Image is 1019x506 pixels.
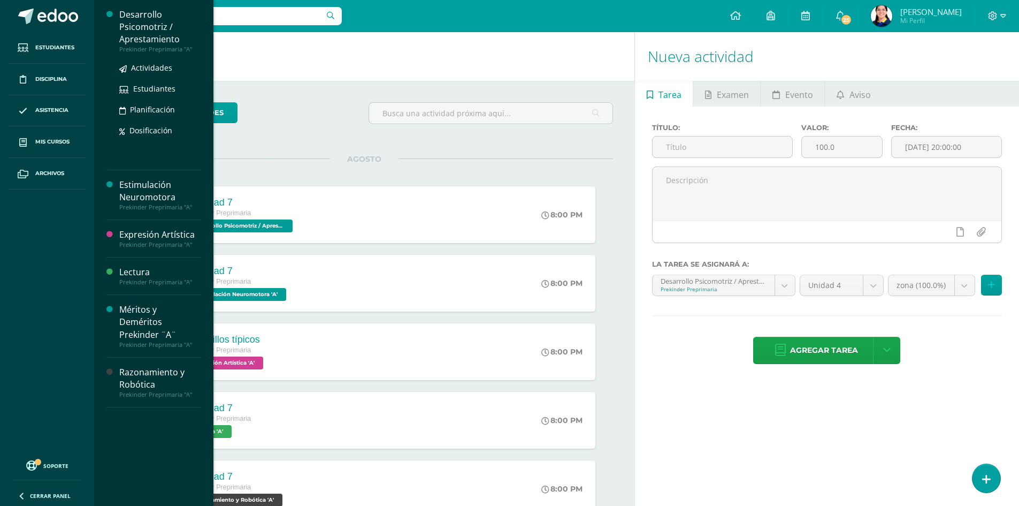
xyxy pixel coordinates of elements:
a: LecturaPrekinder Preprimaria "A" [119,266,201,286]
div: 8:00 PM [541,416,583,425]
label: Título: [652,124,793,132]
h1: Nueva actividad [648,32,1006,81]
div: Lectura [119,266,201,278]
div: Prekinder Preprimaria [661,285,767,293]
div: 8:00 PM [541,278,583,288]
span: AGOSTO [330,154,399,164]
span: Examen [717,82,749,108]
span: Desarrollo Psicomotriz / Aprestamiento 'A' [186,220,293,232]
div: Prekinder Preprimaria "A" [119,391,201,398]
a: Actividades [119,62,201,74]
span: Prekinder Preprimaria [186,415,251,422]
span: [PERSON_NAME] [900,6,962,17]
a: Estimulación NeuromotoraPrekinder Preprimaria "A" [119,179,201,211]
a: Expresión ArtísticaPrekinder Preprimaria "A" [119,229,201,248]
span: Estimulación Neuromotora 'A' [186,288,286,301]
span: Tarea [658,82,681,108]
div: Prekinder Preprimaria "A" [119,46,201,53]
span: Archivos [35,169,64,178]
span: Soporte [43,462,68,470]
div: 8:00 PM [541,210,583,220]
div: Desarrollo Psicomotriz / Aprestamiento 'A' [661,275,767,285]
span: Asistencia [35,106,68,115]
span: Mis cursos [35,138,70,146]
a: Dosificación [119,124,201,137]
input: Título [653,137,792,157]
input: Fecha de entrega [892,137,1001,157]
span: Dosificación [129,125,172,135]
a: Desarrollo Psicomotriz / Aprestamiento 'A'Prekinder Preprimaria [653,275,795,296]
label: La tarea se asignará a: [652,260,1002,268]
span: Mi Perfil [900,16,962,25]
a: Examen [693,81,760,107]
a: Soporte [13,458,81,472]
input: Busca una actividad próxima aquí... [369,103,612,124]
span: Unidad 4 [808,275,855,296]
span: Prekinder Preprimaria [186,209,251,217]
a: Unidad 4 [800,275,884,296]
a: Méritos y Deméritos Prekinder ¨A¨Prekinder Preprimaria "A" [119,304,201,348]
div: Razonamiento y Robótica [119,366,201,391]
a: Disciplina [9,64,86,95]
div: Actividad 7 [186,471,285,482]
input: Busca un usuario... [101,7,342,25]
a: Razonamiento y RobóticaPrekinder Preprimaria "A" [119,366,201,398]
div: Méritos y Deméritos Prekinder ¨A¨ [119,304,201,341]
a: Archivos [9,158,86,190]
span: Estudiantes [133,84,175,94]
div: 8:00 PM [541,347,583,357]
div: Prekinder Preprimaria "A" [119,241,201,248]
div: Expresión Artística [119,229,201,241]
img: b0219f99b087253a616db8727da7ee3f.png [871,5,892,27]
span: Evento [785,82,813,108]
span: Disciplina [35,75,67,84]
span: Planificación [130,104,175,115]
div: Estimulación Neuromotora [119,179,201,203]
span: Agregar tarea [790,337,858,364]
span: 25 [840,14,852,26]
h1: Actividades [107,32,622,81]
a: Mis cursos [9,126,86,158]
div: Desarrollo Psicomotriz / Aprestamiento [119,9,201,46]
span: Actividades [131,63,172,73]
span: zona (100.0%) [897,275,946,296]
input: Puntos máximos [802,137,882,157]
span: Prekinder Preprimaria [186,484,251,491]
a: zona (100.0%) [888,275,975,296]
div: 7. Platillos típicos [186,334,266,345]
span: Cerrar panel [30,492,71,500]
a: Desarrollo Psicomotriz / AprestamientoPrekinder Preprimaria "A" [119,9,201,53]
a: Tarea [635,81,693,107]
div: Prekinder Preprimaria "A" [119,278,201,286]
div: Actividad 7 [186,403,251,414]
span: Estudiantes [35,43,74,52]
a: Estudiantes [119,82,201,95]
div: 8:00 PM [541,484,583,494]
span: Expresión Artística 'A' [186,357,263,369]
div: Actividad 7 [186,197,295,208]
span: Aviso [849,82,871,108]
span: Prekinder Preprimaria [186,346,251,354]
div: Prekinder Preprimaria "A" [119,203,201,211]
a: Asistencia [9,95,86,127]
span: Prekinder Preprimaria [186,278,251,285]
label: Fecha: [891,124,1002,132]
a: Planificación [119,103,201,116]
div: Prekinder Preprimaria "A" [119,341,201,349]
div: Actividad 7 [186,266,289,277]
a: Evento [761,81,824,107]
label: Valor: [801,124,883,132]
a: Estudiantes [9,32,86,64]
a: Aviso [825,81,882,107]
